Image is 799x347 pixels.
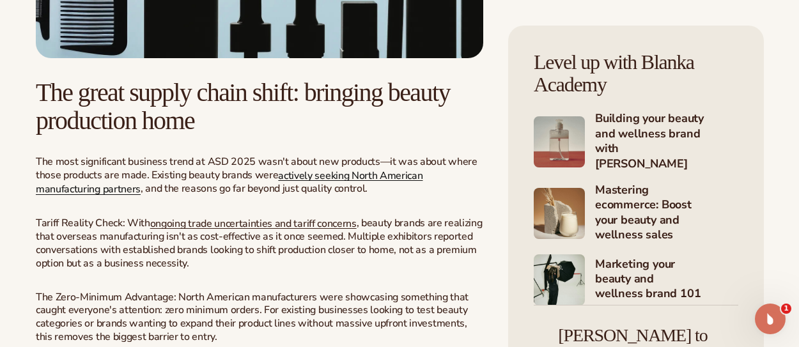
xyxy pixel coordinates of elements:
[534,254,585,305] img: Shopify Image 7
[595,111,738,173] h4: Building your beauty and wellness brand with [PERSON_NAME]
[534,183,738,244] a: Shopify Image 6 Mastering ecommerce: Boost your beauty and wellness sales
[595,257,738,303] h4: Marketing your beauty and wellness brand 101
[36,216,482,270] span: , beauty brands are realizing that overseas manufacturing isn't as cost-effective as it once seem...
[36,216,123,230] span: Tariff Reality Check
[150,216,357,230] a: ongoing trade uncertainties and tariff concerns
[781,304,791,314] span: 1
[123,216,150,230] span: : With
[534,51,738,96] h4: Level up with Blanka Academy
[141,181,368,196] span: , and the reasons go far beyond just quality control.
[36,168,423,196] a: actively seeking North American manufacturing partners
[36,290,469,344] span: : North American manufacturers were showcasing something that caught everyone's attention: zero m...
[36,155,477,182] span: The most significant business trend at ASD 2025 wasn't about new products—it was about where thos...
[534,116,585,167] img: Shopify Image 5
[534,111,738,173] a: Shopify Image 5 Building your beauty and wellness brand with [PERSON_NAME]
[534,188,585,239] img: Shopify Image 6
[595,183,738,244] h4: Mastering ecommerce: Boost your beauty and wellness sales
[534,254,738,305] a: Shopify Image 7 Marketing your beauty and wellness brand 101
[755,304,786,334] iframe: Intercom live chat
[36,290,174,304] span: The Zero-Minimum Advantage
[36,78,450,135] span: The great supply chain shift: bringing beauty production home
